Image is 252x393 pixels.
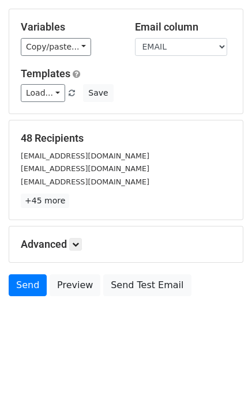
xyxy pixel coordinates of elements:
small: [EMAIL_ADDRESS][DOMAIN_NAME] [21,152,149,160]
a: Preview [50,274,100,296]
a: Templates [21,67,70,80]
a: Load... [21,84,65,102]
iframe: Chat Widget [194,338,252,393]
h5: Variables [21,21,118,33]
a: Copy/paste... [21,38,91,56]
small: [EMAIL_ADDRESS][DOMAIN_NAME] [21,164,149,173]
a: Send Test Email [103,274,191,296]
h5: Email column [135,21,232,33]
small: [EMAIL_ADDRESS][DOMAIN_NAME] [21,177,149,186]
h5: 48 Recipients [21,132,231,145]
a: +45 more [21,194,69,208]
a: Send [9,274,47,296]
button: Save [83,84,113,102]
h5: Advanced [21,238,231,251]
